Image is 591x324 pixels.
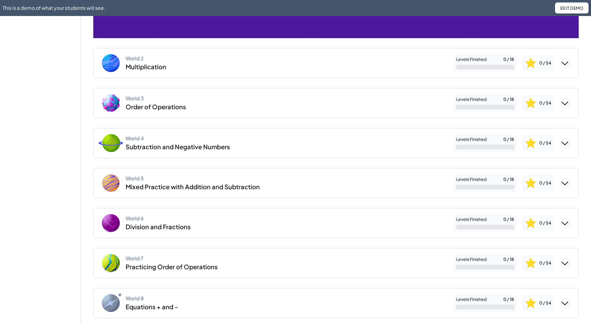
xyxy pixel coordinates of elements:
div: World 5 [126,175,144,182]
div: Subtraction and Negative Numbers [126,143,230,151]
div: 0 / 54 [539,300,551,306]
div: Levels Finished [456,177,487,182]
div: 0 / 18 [503,217,514,222]
div: Levels Finished [456,57,487,62]
button: Expand World 4 [559,137,571,149]
img: world_8-nJT5xMXo.svg [98,291,123,315]
div: World 4 [126,135,144,142]
div: World 3 [126,95,144,102]
div: 0 / 54 [539,220,551,226]
img: svg%3e [525,257,537,269]
img: svg%3e [525,217,537,229]
div: World 6 [126,215,144,222]
div: 0 / 18 [503,177,514,182]
img: svg%3e [525,57,537,69]
img: world_6-BOdkv8B8.svg [98,211,123,235]
img: svg%3e [525,97,537,109]
div: Levels Finished [456,217,487,222]
div: 0 / 54 [539,60,551,66]
div: 0 / 18 [503,257,514,262]
div: 0 / 54 [539,180,551,186]
div: Levels Finished [456,297,487,302]
div: Levels Finished [456,97,487,102]
div: Equations + and - [126,303,178,311]
img: svg%3e [525,137,537,149]
div: Levels Finished [456,257,487,262]
div: World 8 [126,295,144,302]
div: Division and Fractions [126,223,191,231]
div: 0 / 18 [503,97,514,102]
div: Multiplication [126,63,166,71]
div: 0 / 18 [503,297,514,302]
img: svg%3e [525,297,537,309]
div: 0 / 54 [539,260,551,266]
img: world_7-LJGYArQV.svg [98,251,123,275]
button: Expand World 8 [559,297,571,309]
div: 0 / 18 [503,137,514,142]
div: Mixed Practice with Addition and Subtraction [126,183,260,191]
div: 0 / 54 [539,140,551,146]
img: world_5-Ddd6jYWZ.svg [98,171,123,195]
img: world_4-DqZ5-yqq.svg [98,131,123,155]
button: Expand World 3 [559,97,571,109]
div: Practicing Order of Operations [126,263,218,271]
button: Exit Demo [555,2,589,14]
img: world_3-BBc5KnXp.svg [98,91,123,115]
img: svg%3e [525,177,537,189]
span: Exit Demo [560,5,584,11]
div: Order of Operations [126,103,186,111]
div: World 7 [126,255,143,262]
button: Expand World 5 [559,177,571,189]
button: Expand World 7 [559,257,571,269]
img: world_2-eo-U0P2v.svg [98,51,123,75]
div: Levels Finished [456,137,487,142]
button: Expand World 2 [559,57,571,69]
div: 0 / 54 [539,100,551,106]
button: Expand World 6 [559,217,571,229]
div: World 2 [126,55,144,62]
div: 0 / 18 [503,57,514,62]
